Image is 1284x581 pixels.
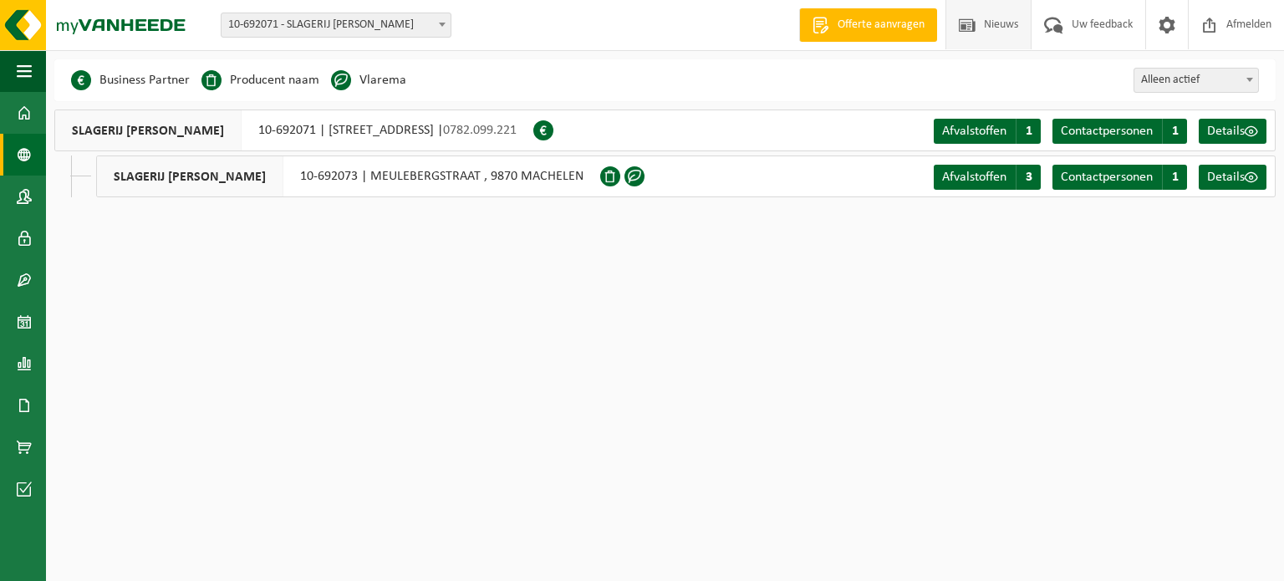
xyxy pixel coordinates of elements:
a: Details [1199,119,1266,144]
li: Business Partner [71,68,190,93]
span: Offerte aanvragen [833,17,929,33]
a: Afvalstoffen 3 [934,165,1041,190]
span: Details [1207,125,1245,138]
span: Alleen actief [1134,68,1259,93]
span: Contactpersonen [1061,125,1153,138]
div: 10-692073 | MEULEBERGSTRAAT , 9870 MACHELEN [96,155,600,197]
a: Details [1199,165,1266,190]
span: 10-692071 - SLAGERIJ CHRIS - MACHELEN [221,13,451,38]
a: Offerte aanvragen [799,8,937,42]
span: 1 [1016,119,1041,144]
span: 10-692071 - SLAGERIJ CHRIS - MACHELEN [222,13,451,37]
span: SLAGERIJ [PERSON_NAME] [55,110,242,150]
li: Vlarema [331,68,406,93]
span: Afvalstoffen [942,125,1006,138]
span: 0782.099.221 [443,124,517,137]
div: 10-692071 | [STREET_ADDRESS] | [54,110,533,151]
span: Contactpersonen [1061,171,1153,184]
span: 1 [1162,119,1187,144]
span: 3 [1016,165,1041,190]
li: Producent naam [201,68,319,93]
a: Afvalstoffen 1 [934,119,1041,144]
a: Contactpersonen 1 [1052,119,1187,144]
span: Details [1207,171,1245,184]
a: Contactpersonen 1 [1052,165,1187,190]
span: Afvalstoffen [942,171,1006,184]
span: SLAGERIJ [PERSON_NAME] [97,156,283,196]
span: Alleen actief [1134,69,1258,92]
span: 1 [1162,165,1187,190]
